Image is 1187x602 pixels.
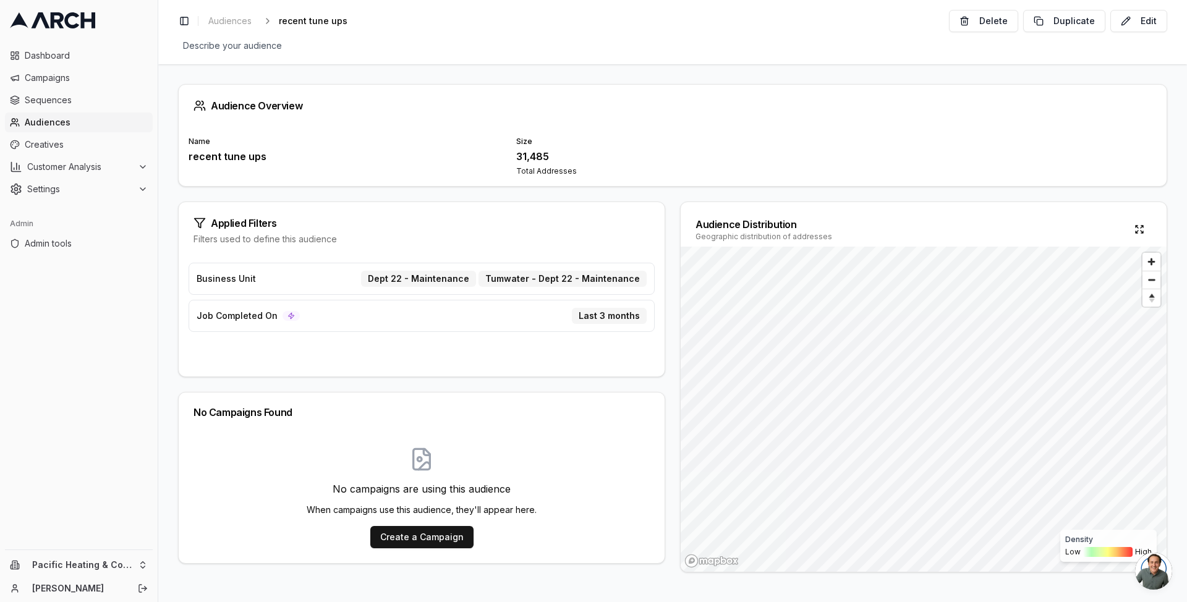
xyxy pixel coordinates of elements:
div: No Campaigns Found [194,407,650,417]
div: Audience Distribution [696,217,832,232]
button: Zoom in [1142,253,1160,271]
div: Geographic distribution of addresses [696,232,832,242]
nav: breadcrumb [203,12,367,30]
span: Low [1065,547,1081,557]
button: Create a Campaign [370,526,474,548]
button: Duplicate [1023,10,1105,32]
div: Open chat [1135,553,1172,590]
div: Size [516,137,829,146]
div: Density [1065,535,1152,545]
div: Filters used to define this audience [194,233,650,245]
div: Total Addresses [516,166,829,176]
a: Audiences [203,12,257,30]
span: Dashboard [25,49,148,62]
canvas: Map [681,247,1167,572]
a: Audiences [5,112,153,132]
span: Job Completed On [197,310,278,322]
span: Describe your audience [178,37,287,54]
div: recent tune ups [189,149,501,164]
span: Admin tools [25,237,148,250]
button: Customer Analysis [5,157,153,177]
span: Business Unit [197,273,256,285]
span: Pacific Heating & Cooling [32,559,133,570]
span: Settings [27,183,133,195]
span: Sequences [25,94,148,106]
span: Creatives [25,138,148,151]
a: Dashboard [5,46,153,66]
p: When campaigns use this audience, they'll appear here. [307,504,537,516]
button: Settings [5,179,153,199]
div: Dept 22 - Maintenance [361,271,476,287]
span: Audiences [25,116,148,129]
div: Name [189,137,501,146]
a: Sequences [5,90,153,110]
button: Reset bearing to north [1142,289,1160,307]
div: Audience Overview [194,100,1152,112]
a: [PERSON_NAME] [32,582,124,595]
div: Admin [5,214,153,234]
a: Admin tools [5,234,153,253]
button: Delete [949,10,1018,32]
button: Log out [134,580,151,597]
span: High [1135,547,1152,557]
button: Pacific Heating & Cooling [5,555,153,575]
a: Creatives [5,135,153,155]
div: 31,485 [516,149,829,164]
div: Tumwater - Dept 22 - Maintenance [479,271,647,287]
a: Mapbox homepage [684,554,739,568]
span: Reset bearing to north [1141,290,1162,305]
span: recent tune ups [279,15,347,27]
button: Edit [1110,10,1167,32]
p: No campaigns are using this audience [307,481,537,496]
span: Audiences [208,15,252,27]
button: Zoom out [1142,271,1160,289]
div: Applied Filters [194,217,650,229]
div: Last 3 months [572,308,647,324]
span: Customer Analysis [27,161,133,173]
span: Campaigns [25,72,148,84]
a: Campaigns [5,68,153,88]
